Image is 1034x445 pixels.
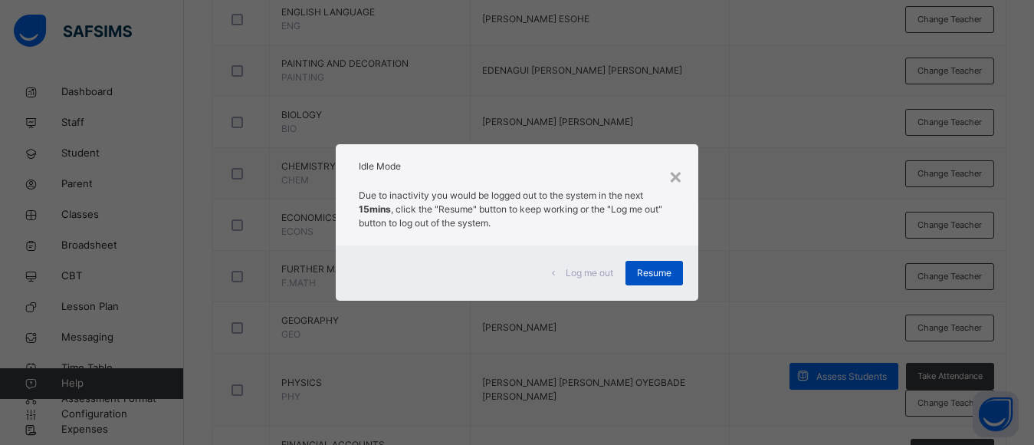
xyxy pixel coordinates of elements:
[566,266,613,280] span: Log me out
[359,203,391,215] strong: 15mins
[668,160,683,192] div: ×
[359,160,675,173] h2: Idle Mode
[637,266,671,280] span: Resume
[359,189,675,230] p: Due to inactivity you would be logged out to the system in the next , click the "Resume" button t...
